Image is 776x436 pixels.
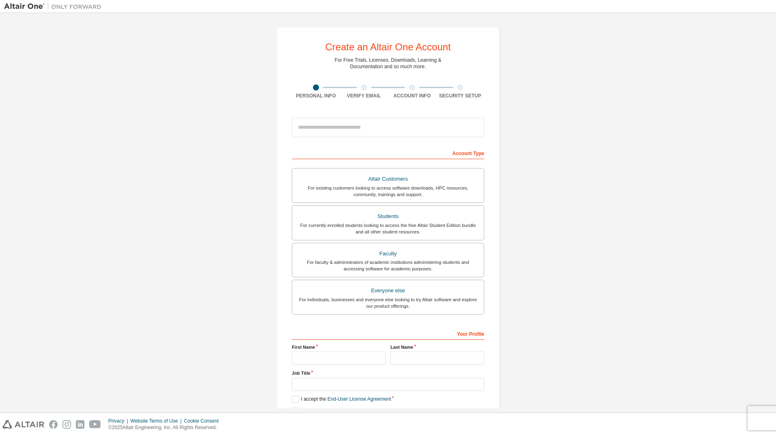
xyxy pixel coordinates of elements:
[335,57,442,70] div: For Free Trials, Licenses, Downloads, Learning & Documentation and so much more.
[4,2,106,11] img: Altair One
[297,285,479,296] div: Everyone else
[292,146,484,159] div: Account Type
[388,93,436,99] div: Account Info
[2,420,44,429] img: altair_logo.svg
[297,296,479,309] div: For individuals, businesses and everyone else looking to try Altair software and explore our prod...
[297,259,479,272] div: For faculty & administrators of academic institutions administering students and accessing softwa...
[63,420,71,429] img: instagram.svg
[108,418,130,424] div: Privacy
[390,344,484,350] label: Last Name
[108,424,224,431] p: © 2025 Altair Engineering, Inc. All Rights Reserved.
[89,420,101,429] img: youtube.svg
[292,93,340,99] div: Personal Info
[325,42,451,52] div: Create an Altair One Account
[292,396,391,403] label: I accept the
[297,185,479,198] div: For existing customers looking to access software downloads, HPC resources, community, trainings ...
[184,418,223,424] div: Cookie Consent
[292,327,484,340] div: Your Profile
[297,222,479,235] div: For currently enrolled students looking to access the free Altair Student Edition bundle and all ...
[130,418,184,424] div: Website Terms of Use
[292,370,484,376] label: Job Title
[297,248,479,259] div: Faculty
[292,344,386,350] label: First Name
[292,408,409,414] label: I would like to receive marketing emails from Altair
[297,173,479,185] div: Altair Customers
[328,396,391,402] a: End-User License Agreement
[340,93,388,99] div: Verify Email
[297,211,479,222] div: Students
[76,420,84,429] img: linkedin.svg
[436,93,485,99] div: Security Setup
[49,420,58,429] img: facebook.svg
